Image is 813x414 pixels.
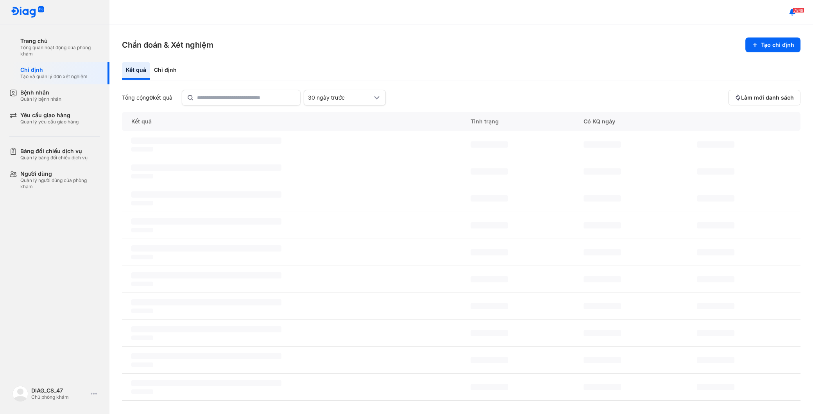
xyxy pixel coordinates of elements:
[584,357,621,363] span: ‌
[149,94,153,101] span: 0
[471,384,508,390] span: ‌
[131,245,281,252] span: ‌
[150,62,181,80] div: Chỉ định
[131,335,153,340] span: ‌
[697,195,734,202] span: ‌
[131,299,281,305] span: ‌
[20,177,100,190] div: Quản lý người dùng của phòng khám
[131,191,281,198] span: ‌
[471,276,508,282] span: ‌
[131,309,153,313] span: ‌
[584,195,621,202] span: ‌
[31,394,88,400] div: Chủ phòng khám
[728,90,800,105] button: Làm mới danh sách
[471,222,508,228] span: ‌
[20,148,88,155] div: Bảng đối chiếu dịch vụ
[20,170,100,177] div: Người dùng
[584,384,621,390] span: ‌
[697,384,734,390] span: ‌
[131,255,153,259] span: ‌
[131,353,281,359] span: ‌
[745,37,800,52] button: Tạo chỉ định
[20,45,100,57] div: Tổng quan hoạt động của phòng khám
[308,94,372,101] div: 30 ngày trước
[131,362,153,367] span: ‌
[697,303,734,309] span: ‌
[584,249,621,255] span: ‌
[471,303,508,309] span: ‌
[131,282,153,286] span: ‌
[20,112,79,119] div: Yêu cầu giao hàng
[122,112,461,131] div: Kết quả
[471,195,508,202] span: ‌
[741,94,794,101] span: Làm mới danh sách
[697,168,734,175] span: ‌
[584,330,621,336] span: ‌
[122,94,172,101] div: Tổng cộng kết quả
[20,66,88,73] div: Chỉ định
[697,357,734,363] span: ‌
[584,276,621,282] span: ‌
[20,89,61,96] div: Bệnh nhân
[697,141,734,148] span: ‌
[131,147,153,152] span: ‌
[584,222,621,228] span: ‌
[20,73,88,80] div: Tạo và quản lý đơn xét nghiệm
[584,168,621,175] span: ‌
[471,141,508,148] span: ‌
[697,276,734,282] span: ‌
[471,357,508,363] span: ‌
[20,155,88,161] div: Quản lý bảng đối chiếu dịch vụ
[131,380,281,386] span: ‌
[131,389,153,394] span: ‌
[574,112,687,131] div: Có KQ ngày
[471,249,508,255] span: ‌
[20,37,100,45] div: Trang chủ
[584,141,621,148] span: ‌
[13,386,28,402] img: logo
[471,168,508,175] span: ‌
[471,330,508,336] span: ‌
[131,137,281,144] span: ‌
[20,119,79,125] div: Quản lý yêu cầu giao hàng
[697,330,734,336] span: ‌
[793,7,804,13] span: 7849
[131,174,153,178] span: ‌
[584,303,621,309] span: ‌
[461,112,574,131] div: Tình trạng
[697,249,734,255] span: ‌
[20,96,61,102] div: Quản lý bệnh nhân
[31,387,88,394] div: DIAG_CS_47
[131,201,153,205] span: ‌
[131,228,153,232] span: ‌
[122,62,150,80] div: Kết quả
[131,272,281,278] span: ‌
[697,222,734,228] span: ‌
[11,6,45,18] img: logo
[131,218,281,225] span: ‌
[131,164,281,171] span: ‌
[122,39,213,50] h3: Chẩn đoán & Xét nghiệm
[131,326,281,332] span: ‌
